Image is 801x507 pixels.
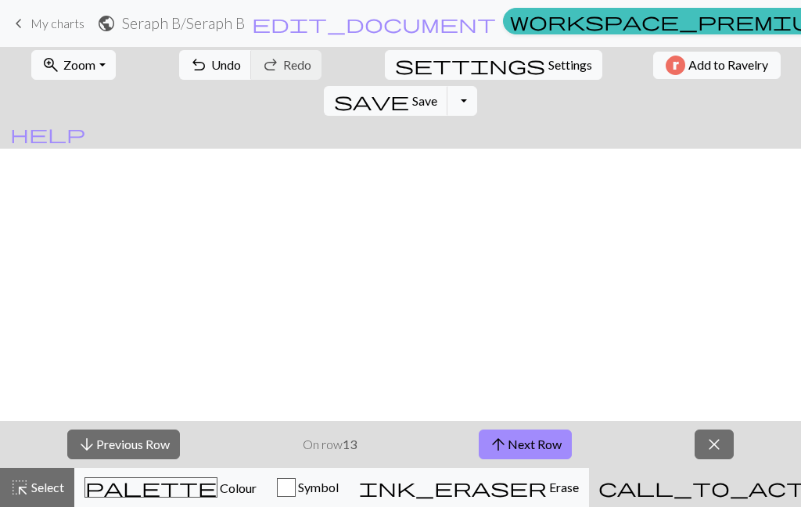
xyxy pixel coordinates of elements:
[77,433,96,455] span: arrow_downward
[548,56,592,74] span: Settings
[211,57,241,72] span: Undo
[303,435,357,454] p: On row
[85,476,217,498] span: palette
[547,480,579,494] span: Erase
[63,57,95,72] span: Zoom
[688,56,768,75] span: Add to Ravelry
[489,433,508,455] span: arrow_upward
[97,13,116,34] span: public
[349,468,589,507] button: Erase
[41,54,60,76] span: zoom_in
[412,93,437,108] span: Save
[252,13,496,34] span: edit_document
[395,54,545,76] span: settings
[31,16,84,31] span: My charts
[359,476,547,498] span: ink_eraser
[74,468,267,507] button: Colour
[334,90,409,112] span: save
[705,433,724,455] span: close
[666,56,685,75] img: Ravelry
[9,13,28,34] span: keyboard_arrow_left
[217,480,257,495] span: Colour
[479,430,572,459] button: Next Row
[296,480,339,494] span: Symbol
[31,50,115,80] button: Zoom
[10,123,85,145] span: help
[189,54,208,76] span: undo
[653,52,781,79] button: Add to Ravelry
[267,468,349,507] button: Symbol
[29,480,64,494] span: Select
[343,437,357,451] strong: 13
[395,56,545,74] i: Settings
[385,50,602,80] button: SettingsSettings
[122,14,245,32] h2: Seraph B / Seraph B
[9,10,84,37] a: My charts
[67,430,180,459] button: Previous Row
[324,86,448,116] button: Save
[179,50,252,80] button: Undo
[10,476,29,498] span: highlight_alt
